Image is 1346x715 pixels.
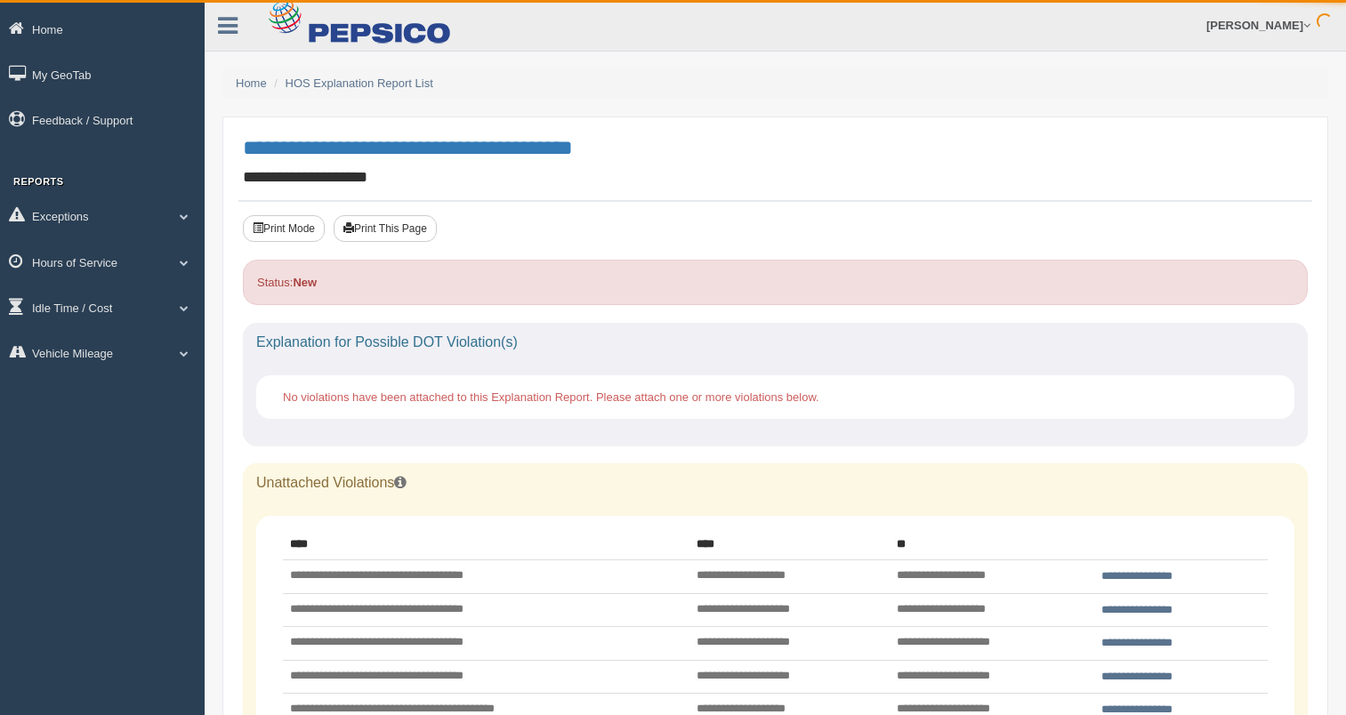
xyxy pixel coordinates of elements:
[243,463,1308,502] div: Unattached Violations
[334,215,437,242] button: Print This Page
[293,276,317,289] strong: New
[243,323,1308,362] div: Explanation for Possible DOT Violation(s)
[243,215,325,242] button: Print Mode
[283,390,819,404] span: No violations have been attached to this Explanation Report. Please attach one or more violations...
[243,260,1308,305] div: Status:
[236,76,267,90] a: Home
[286,76,433,90] a: HOS Explanation Report List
